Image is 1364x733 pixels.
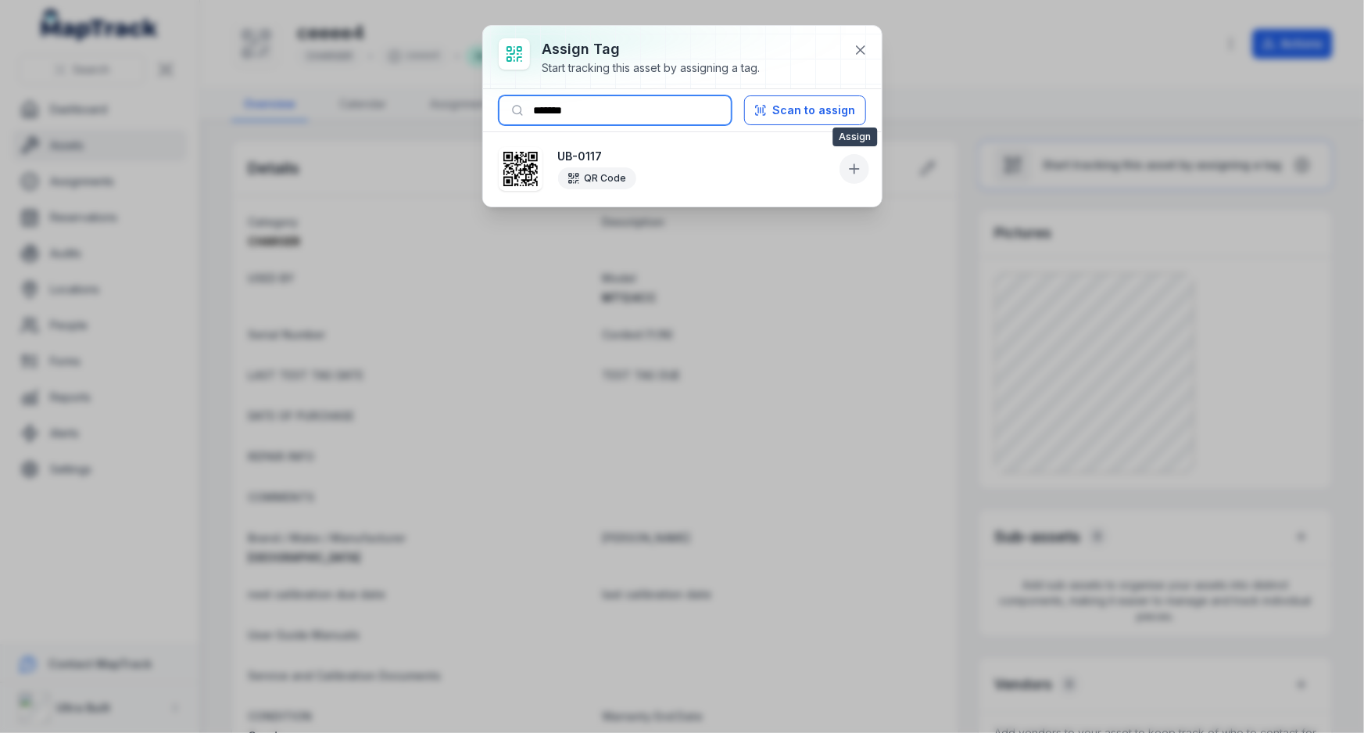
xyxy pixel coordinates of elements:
button: Scan to assign [744,95,866,125]
strong: UB-0117 [558,149,833,164]
h3: Assign tag [542,38,761,60]
div: QR Code [558,167,636,189]
span: Assign [832,128,877,146]
div: Start tracking this asset by assigning a tag. [542,60,761,76]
